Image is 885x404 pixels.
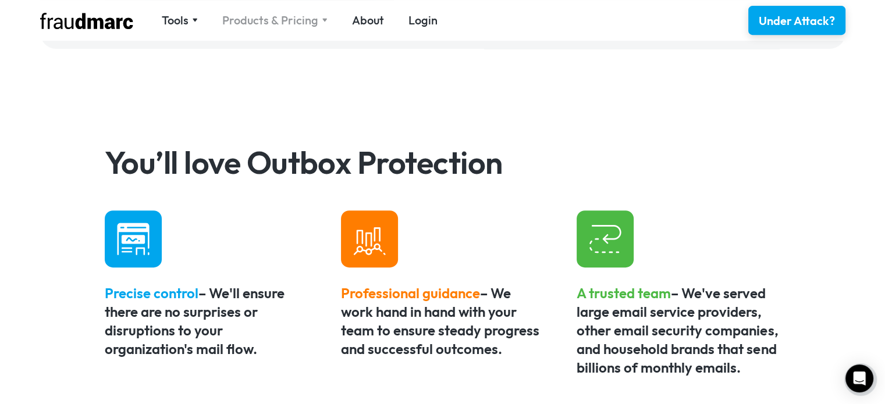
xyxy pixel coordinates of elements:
h5: – We'll ensure there are no surprises or disruptions to your organization's mail flow. [105,284,308,358]
div: Tools [162,12,189,28]
a: Under Attack? [748,6,845,35]
div: Tools [162,12,198,28]
a: About [352,12,384,28]
h3: You’ll love Outbox Protection [105,146,780,178]
div: Open Intercom Messenger [845,364,873,392]
div: Products & Pricing [222,12,328,28]
div: Under Attack? [759,13,835,29]
span: Professional guidance [341,284,480,302]
span: A trusted team [577,284,671,302]
div: Products & Pricing [222,12,318,28]
span: Precise control [105,284,198,302]
h5: – We've served large email service providers, other email security companies, and household brand... [577,284,780,377]
a: Login [408,12,438,28]
h5: – We work hand in hand with your team to ensure steady progress and successful outcomes. [341,284,545,358]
